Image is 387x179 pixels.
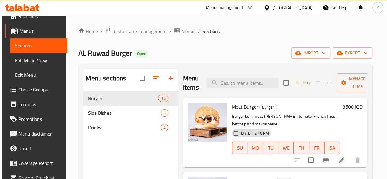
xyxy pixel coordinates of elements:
span: Sections [202,28,220,35]
h6: 3500 IQD [343,103,363,111]
span: 4 [161,110,168,116]
span: 4 [161,125,168,131]
li: / [169,28,171,35]
span: TU [266,144,276,152]
span: Branches [18,13,62,20]
span: Select to update [304,154,317,166]
button: import [291,47,330,59]
span: Select section [280,76,292,89]
span: Select section first [312,78,337,88]
span: Y [377,4,379,11]
span: Select all sections [136,72,149,85]
span: Restaurants management [112,28,167,35]
span: FR [312,144,322,152]
button: delete [350,153,365,167]
span: Full Menu View [15,57,62,64]
span: Drinks [88,124,160,131]
span: Coupons [18,101,62,108]
nav: Menu sections [83,88,178,137]
span: Promotions [18,115,62,123]
span: TH [296,144,307,152]
button: Add section [163,71,178,86]
div: Open [134,50,148,58]
button: MO [247,142,263,154]
a: Upsell [5,141,67,156]
span: Manage items [342,75,373,91]
span: SA [327,144,337,152]
a: Coupons [5,97,67,112]
span: Choice Groups [18,86,62,93]
a: Menus [174,27,195,35]
span: export [338,49,367,57]
li: / [100,28,102,35]
span: Upsell [18,145,62,152]
span: Burger [88,95,158,102]
span: Meat Burger [232,102,258,111]
span: WE [281,144,291,152]
span: [DATE] 12:16 PM [237,130,271,136]
div: items [161,124,168,131]
span: 12 [158,95,168,101]
span: Sort sections [149,71,163,86]
li: / [198,28,200,35]
button: SU [232,142,247,154]
span: AL Ruwad Burger [78,46,132,60]
button: export [333,47,372,59]
span: Sections [15,42,62,49]
span: Coverage Report [18,159,62,167]
button: FR [309,142,325,154]
button: TU [263,142,278,154]
a: Menu disclaimer [5,126,67,141]
span: Side Dishes [88,109,160,117]
div: items [161,109,168,117]
button: Branch-specific-item [318,153,333,167]
input: search [206,78,278,88]
div: Drinks4 [83,120,178,135]
span: Add [294,80,311,87]
nav: breadcrumb [78,27,372,35]
span: Edit Menu [15,71,62,79]
span: SU [235,144,245,152]
h2: Menu sections [86,74,126,83]
a: Coverage Report [5,156,67,170]
p: Burger bun, meat [PERSON_NAME], tomato, French fries, ketchup and mayonnaise [232,113,340,128]
img: Meat Burger [188,103,227,142]
span: Menus [181,28,195,35]
span: Menus [20,27,62,35]
span: Open [134,51,148,56]
button: TH [294,142,309,154]
div: items [158,95,168,102]
a: Promotions [5,112,67,126]
span: Burger [260,104,277,111]
button: SA [325,142,340,154]
span: Add item [292,78,312,88]
a: Home [78,28,98,35]
span: Menu disclaimer [18,130,62,137]
div: Menu-management [206,4,244,11]
button: WE [278,142,294,154]
button: Add [292,78,312,88]
a: Full Menu View [10,53,67,68]
a: Choice Groups [5,82,67,97]
div: Burger12 [83,91,178,106]
a: Edit Menu [10,68,67,82]
div: Side Dishes4 [83,106,178,120]
button: Manage items [337,73,378,92]
div: [GEOGRAPHIC_DATA] [272,4,313,11]
span: MO [250,144,260,152]
a: Branches [5,9,67,24]
span: import [296,49,326,57]
h2: Menu items [183,74,199,92]
a: Menus [5,24,67,38]
div: Burger [259,104,277,111]
a: Edit menu item [338,156,345,164]
a: Sections [10,38,67,53]
a: Restaurants management [105,27,167,35]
